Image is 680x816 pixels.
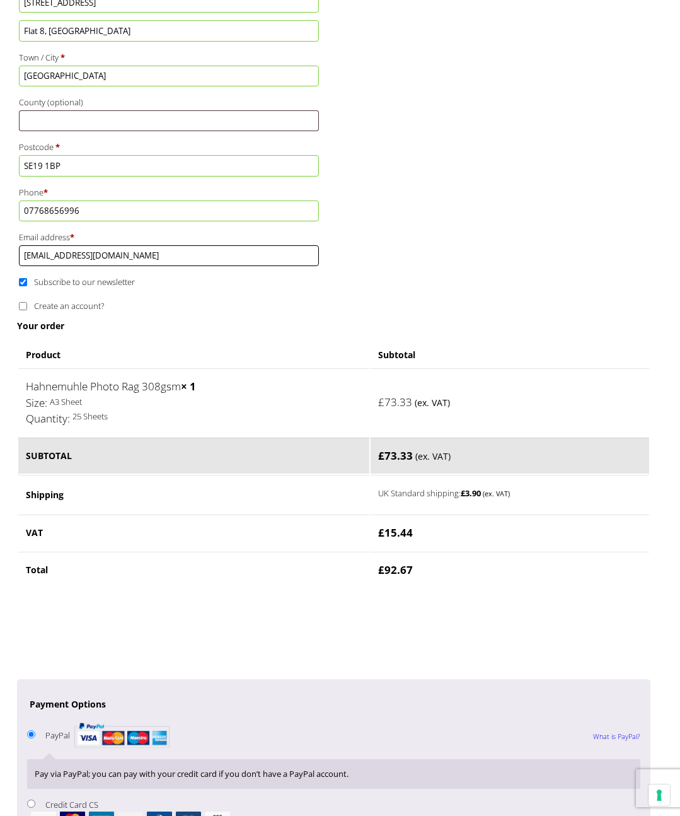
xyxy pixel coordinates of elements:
th: Total [18,552,369,588]
h3: Your order [17,320,650,332]
input: Create an account? [19,302,27,310]
span: Subscribe to our newsletter [34,276,135,288]
strong: × 1 [181,379,196,393]
small: (ex. VAT) [415,397,450,409]
span: Create an account? [34,300,104,312]
label: PayPal [45,730,169,741]
th: Subtotal [371,342,649,367]
label: UK Standard shipping: [378,485,615,500]
bdi: 15.44 [378,525,413,540]
th: VAT [18,515,369,551]
th: Product [18,342,369,367]
p: 25 Sheets [26,409,362,424]
bdi: 3.90 [461,487,481,499]
label: Postcode [19,139,319,155]
bdi: 73.33 [378,395,412,409]
img: PayPal acceptance mark [74,719,170,752]
iframe: reCAPTCHA [17,603,209,653]
dt: Size: [26,395,47,411]
span: £ [461,487,465,499]
small: (ex. VAT) [483,489,510,498]
span: £ [378,525,384,540]
input: Apartment, suite, unit, etc. (optional) [19,20,319,41]
button: Your consent preferences for tracking technologies [648,784,670,806]
small: (ex. VAT) [415,450,451,462]
td: Hahnemuhle Photo Rag 308gsm [18,368,369,436]
span: £ [378,448,384,463]
span: (optional) [47,96,83,108]
th: Subtotal [18,438,369,474]
span: £ [378,395,384,409]
span: £ [378,562,384,577]
bdi: 73.33 [378,448,413,463]
bdi: 92.67 [378,562,413,577]
label: Town / City [19,49,319,66]
label: Phone [19,184,319,201]
p: Pay via PayPal; you can pay with your credit card if you don’t have a PayPal account. [35,767,633,781]
dt: Quantity: [26,411,70,427]
p: A3 Sheet [26,395,362,409]
th: Shipping [18,475,369,513]
label: County [19,94,319,110]
input: Subscribe to our newsletter [19,278,27,286]
a: What is PayPal? [593,720,640,753]
label: Email address [19,229,319,245]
